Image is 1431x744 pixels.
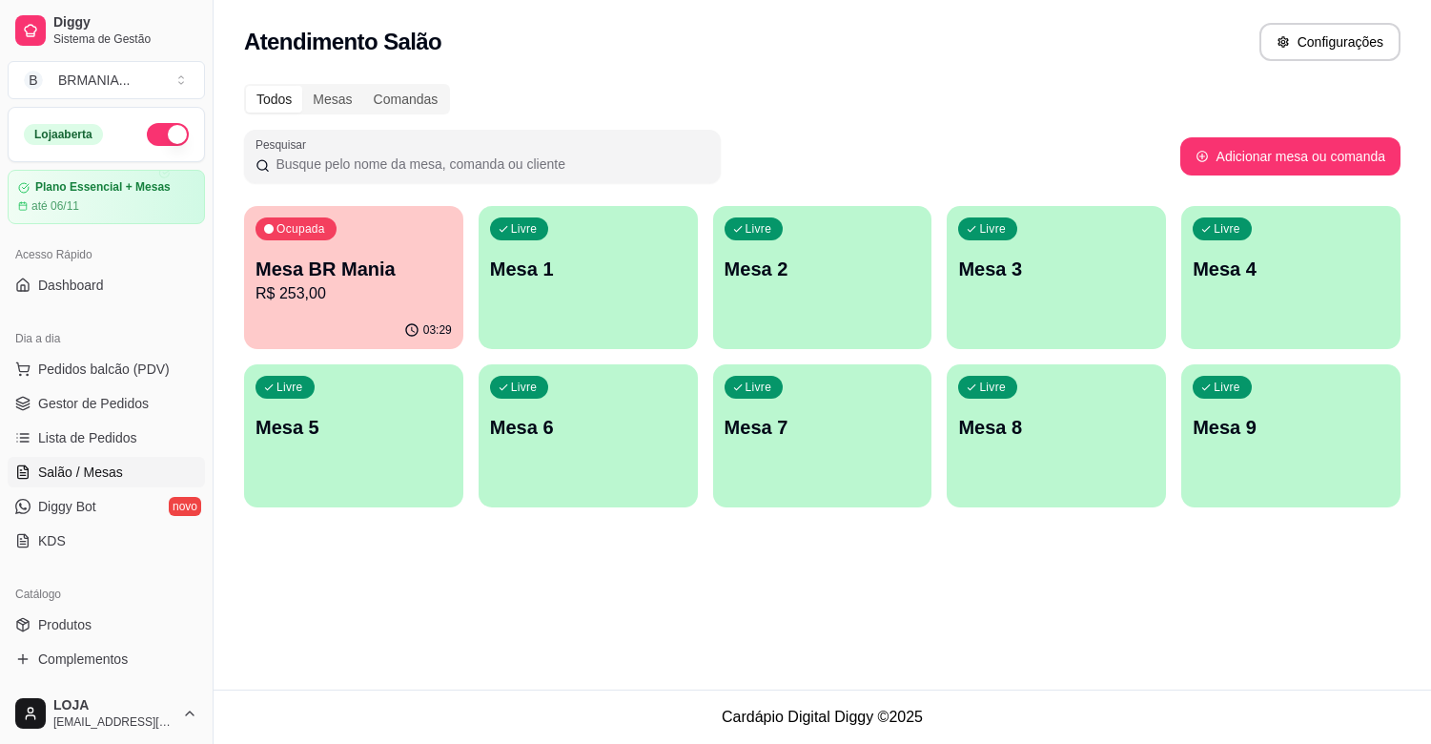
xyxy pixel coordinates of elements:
button: OcupadaMesa BR ManiaR$ 253,0003:29 [244,206,463,349]
p: Livre [746,221,772,237]
span: Pedidos balcão (PDV) [38,360,170,379]
p: Mesa 4 [1193,256,1389,282]
a: Plano Essencial + Mesasaté 06/11 [8,170,205,224]
button: LivreMesa 3 [947,206,1166,349]
button: Adicionar mesa ou comanda [1180,137,1400,176]
span: Sistema de Gestão [53,31,197,47]
div: Loja aberta [24,124,103,145]
p: Livre [276,380,303,395]
input: Pesquisar [270,155,709,174]
button: Pedidos balcão (PDV) [8,354,205,384]
button: LivreMesa 4 [1181,206,1400,349]
button: LivreMesa 2 [713,206,932,349]
button: Select a team [8,61,205,99]
button: LivreMesa 6 [479,364,698,507]
a: Complementos [8,644,205,674]
span: [EMAIL_ADDRESS][DOMAIN_NAME] [53,714,174,730]
div: Comandas [363,86,449,113]
span: Produtos [38,615,92,634]
button: Configurações [1259,23,1400,61]
span: Gestor de Pedidos [38,394,149,413]
label: Pesquisar [256,136,313,153]
p: Livre [1214,221,1240,237]
span: B [24,71,43,90]
span: LOJA [53,697,174,714]
p: 03:29 [423,322,452,338]
a: Gestor de Pedidos [8,388,205,419]
p: Mesa BR Mania [256,256,452,282]
div: Mesas [302,86,362,113]
a: DiggySistema de Gestão [8,8,205,53]
span: Diggy [53,14,197,31]
p: Mesa 8 [958,414,1155,441]
span: Salão / Mesas [38,463,123,482]
span: Diggy Bot [38,497,96,516]
div: Todos [246,86,302,113]
p: Livre [511,221,538,237]
p: Mesa 9 [1193,414,1389,441]
a: Lista de Pedidos [8,423,205,453]
span: Complementos [38,650,128,669]
span: Dashboard [38,276,104,295]
span: Lista de Pedidos [38,428,137,447]
p: Livre [746,380,772,395]
div: BRMANIA ... [58,71,130,90]
a: Produtos [8,610,205,640]
p: Livre [511,380,538,395]
p: Mesa 3 [958,256,1155,282]
div: Acesso Rápido [8,239,205,270]
div: Catálogo [8,579,205,610]
button: LivreMesa 5 [244,364,463,507]
a: Salão / Mesas [8,457,205,487]
p: Mesa 5 [256,414,452,441]
p: Mesa 6 [490,414,686,441]
p: Livre [979,221,1006,237]
article: até 06/11 [31,198,79,214]
p: Mesa 2 [725,256,921,282]
p: Livre [979,380,1006,395]
button: LivreMesa 8 [947,364,1166,507]
p: Mesa 1 [490,256,686,282]
p: Mesa 7 [725,414,921,441]
button: LivreMesa 9 [1181,364,1400,507]
button: LOJA[EMAIL_ADDRESS][DOMAIN_NAME] [8,691,205,736]
button: Alterar Status [147,123,189,146]
a: KDS [8,526,205,556]
article: Plano Essencial + Mesas [35,180,171,195]
div: Dia a dia [8,323,205,354]
button: LivreMesa 1 [479,206,698,349]
p: R$ 253,00 [256,282,452,305]
button: LivreMesa 7 [713,364,932,507]
h2: Atendimento Salão [244,27,441,57]
span: KDS [38,531,66,550]
a: Diggy Botnovo [8,491,205,522]
footer: Cardápio Digital Diggy © 2025 [214,690,1431,744]
a: Dashboard [8,270,205,300]
p: Livre [1214,380,1240,395]
p: Ocupada [276,221,325,237]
